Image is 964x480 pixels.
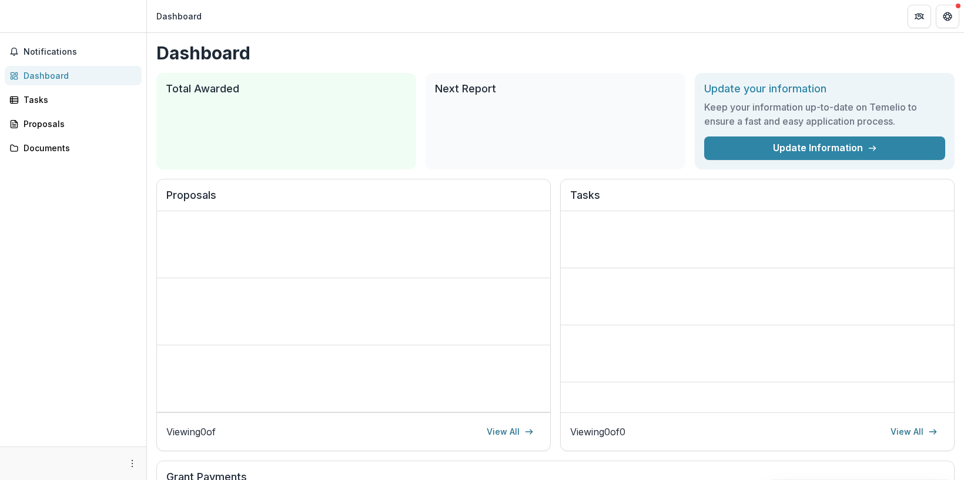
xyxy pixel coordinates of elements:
[24,142,132,154] div: Documents
[125,456,139,471] button: More
[5,114,142,134] a: Proposals
[704,82,945,95] h2: Update your information
[5,90,142,109] a: Tasks
[24,47,137,57] span: Notifications
[908,5,931,28] button: Partners
[5,66,142,85] a: Dashboard
[480,422,541,441] a: View All
[166,82,407,95] h2: Total Awarded
[156,10,202,22] div: Dashboard
[570,425,625,439] p: Viewing 0 of 0
[166,425,216,439] p: Viewing 0 of
[570,189,945,211] h2: Tasks
[704,100,945,128] h3: Keep your information up-to-date on Temelio to ensure a fast and easy application process.
[166,189,541,211] h2: Proposals
[24,69,132,82] div: Dashboard
[24,118,132,130] div: Proposals
[435,82,676,95] h2: Next Report
[156,42,955,64] h1: Dashboard
[5,42,142,61] button: Notifications
[883,422,945,441] a: View All
[152,8,206,25] nav: breadcrumb
[24,94,132,106] div: Tasks
[5,138,142,158] a: Documents
[936,5,959,28] button: Get Help
[704,136,945,160] a: Update Information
